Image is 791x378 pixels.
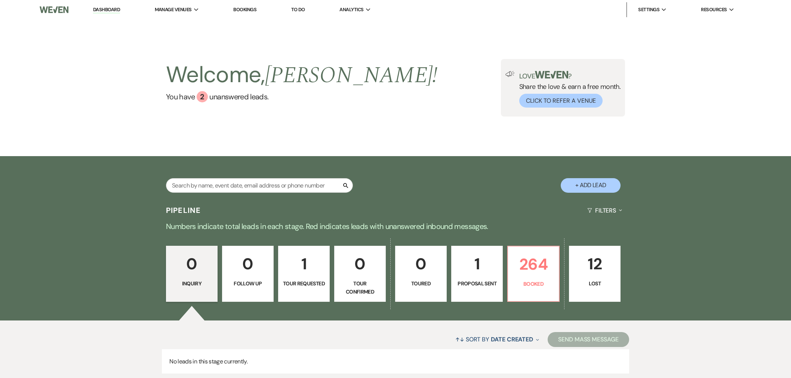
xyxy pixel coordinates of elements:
div: 2 [197,91,208,102]
span: Settings [638,6,659,13]
a: 0Tour Confirmed [334,246,386,302]
span: [PERSON_NAME] ! [265,58,438,93]
p: No leads in this stage currently. [162,349,629,374]
button: + Add Lead [561,178,621,193]
p: 0 [400,251,442,276]
input: Search by name, event date, email address or phone number [166,178,353,193]
a: Dashboard [93,6,120,13]
a: 0Toured [395,246,447,302]
img: Weven Logo [40,2,68,18]
a: 1Tour Requested [278,246,330,302]
span: Date Created [491,335,533,343]
button: Sort By Date Created [452,329,542,349]
p: Booked [513,280,554,288]
span: Resources [701,6,727,13]
p: 1 [283,251,325,276]
a: 0Inquiry [166,246,218,302]
p: Lost [574,279,616,288]
span: Manage Venues [155,6,192,13]
a: Bookings [233,6,256,13]
p: 0 [227,251,269,276]
span: ↑↓ [455,335,464,343]
p: Toured [400,279,442,288]
span: Analytics [339,6,363,13]
p: 0 [339,251,381,276]
p: Tour Confirmed [339,279,381,296]
a: 0Follow Up [222,246,274,302]
p: 0 [171,251,213,276]
a: 12Lost [569,246,621,302]
p: Tour Requested [283,279,325,288]
p: Inquiry [171,279,213,288]
p: Numbers indicate total leads in each stage. Red indicates leads with unanswered inbound messages. [126,220,665,232]
img: loud-speaker-illustration.svg [505,71,515,77]
div: Share the love & earn a free month. [515,71,621,108]
p: 264 [513,252,554,277]
img: weven-logo-green.svg [535,71,568,78]
button: Filters [584,201,625,220]
h3: Pipeline [166,205,201,216]
a: You have 2 unanswered leads. [166,91,438,102]
p: Proposal Sent [456,279,498,288]
p: Love ? [519,71,621,80]
button: Send Mass Message [548,332,629,347]
p: Follow Up [227,279,269,288]
button: Click to Refer a Venue [519,94,603,108]
p: 12 [574,251,616,276]
a: To Do [291,6,305,13]
p: 1 [456,251,498,276]
a: 264Booked [507,246,560,302]
a: 1Proposal Sent [451,246,503,302]
h2: Welcome, [166,59,438,91]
